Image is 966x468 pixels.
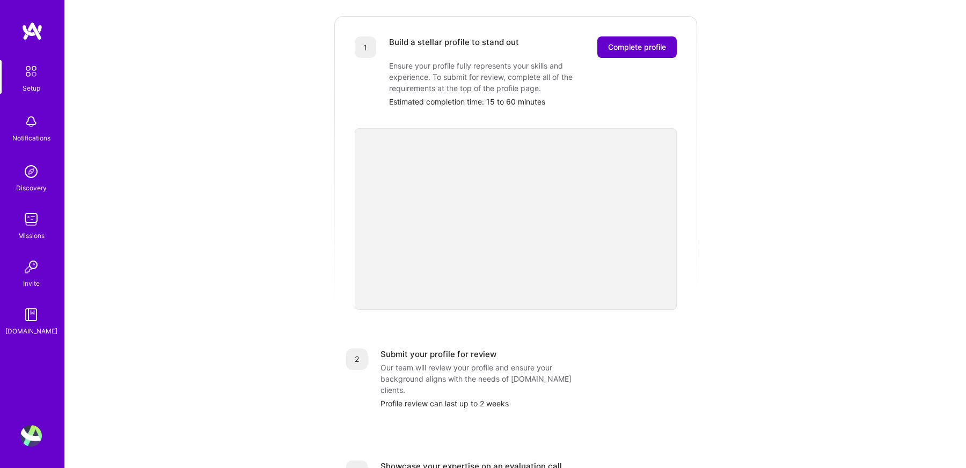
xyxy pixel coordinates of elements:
[380,362,595,396] div: Our team will review your profile and ensure your background aligns with the needs of [DOMAIN_NAM...
[608,42,666,53] span: Complete profile
[389,96,677,107] div: Estimated completion time: 15 to 60 minutes
[20,60,42,83] img: setup
[380,348,496,360] div: Submit your profile for review
[355,36,376,58] div: 1
[389,60,604,94] div: Ensure your profile fully represents your skills and experience. To submit for review, complete a...
[346,348,368,370] div: 2
[20,209,42,230] img: teamwork
[389,36,519,58] div: Build a stellar profile to stand out
[20,304,42,325] img: guide book
[23,278,40,289] div: Invite
[21,21,43,41] img: logo
[18,230,45,241] div: Missions
[355,128,677,310] iframe: video
[20,161,42,182] img: discovery
[5,325,57,337] div: [DOMAIN_NAME]
[380,398,685,409] div: Profile review can last up to 2 weeks
[23,83,40,94] div: Setup
[20,425,42,447] img: User Avatar
[20,111,42,132] img: bell
[20,256,42,278] img: Invite
[12,132,50,144] div: Notifications
[16,182,47,194] div: Discovery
